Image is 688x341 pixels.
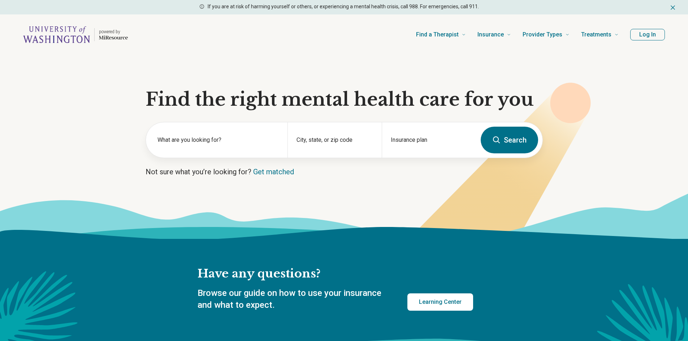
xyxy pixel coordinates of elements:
[146,89,543,110] h1: Find the right mental health care for you
[146,167,543,177] p: Not sure what you’re looking for?
[416,30,459,40] span: Find a Therapist
[581,20,619,49] a: Treatments
[581,30,611,40] span: Treatments
[669,3,676,12] button: Dismiss
[99,29,128,35] p: powered by
[198,266,473,281] h2: Have any questions?
[477,20,511,49] a: Insurance
[23,23,128,46] a: Home page
[481,127,538,153] button: Search
[157,136,279,144] label: What are you looking for?
[198,287,390,311] p: Browse our guide on how to use your insurance and what to expect.
[253,167,294,176] a: Get matched
[407,293,473,311] a: Learning Center
[523,30,562,40] span: Provider Types
[416,20,466,49] a: Find a Therapist
[477,30,504,40] span: Insurance
[208,3,479,10] p: If you are at risk of harming yourself or others, or experiencing a mental health crisis, call 98...
[630,29,665,40] button: Log In
[523,20,570,49] a: Provider Types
